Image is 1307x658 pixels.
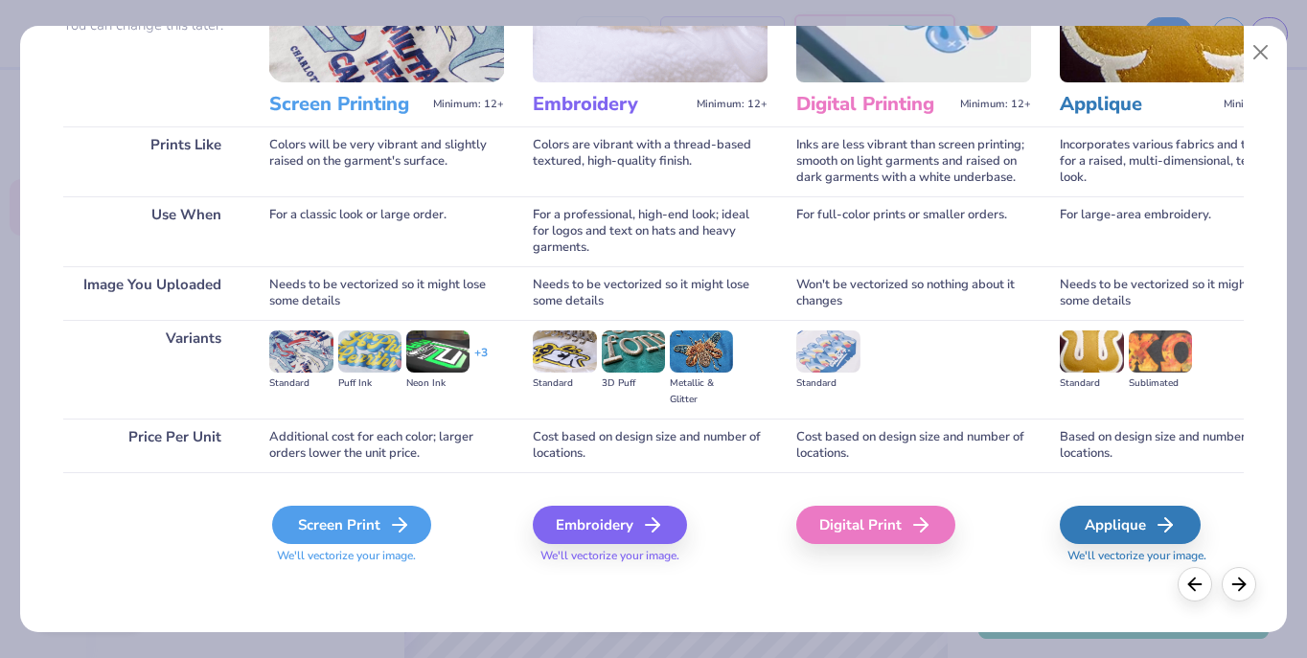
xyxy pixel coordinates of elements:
div: Digital Print [796,506,955,544]
div: Incorporates various fabrics and threads for a raised, multi-dimensional, textured look. [1060,126,1295,196]
div: Neon Ink [406,375,470,392]
img: Standard [1060,330,1123,373]
h3: Screen Printing [269,92,425,117]
div: Applique [1060,506,1201,544]
div: For a classic look or large order. [269,196,504,266]
div: + 3 [474,345,488,377]
div: Based on design size and number of locations. [1060,419,1295,472]
div: For large-area embroidery. [1060,196,1295,266]
div: Prints Like [63,126,241,196]
img: Puff Ink [338,330,401,373]
span: Minimum: 12+ [1224,98,1295,111]
div: For a professional, high-end look; ideal for logos and text on hats and heavy garments. [533,196,768,266]
span: Minimum: 12+ [433,98,504,111]
img: Neon Ink [406,330,470,373]
div: Metallic & Glitter [670,375,733,408]
div: Screen Print [272,506,431,544]
h3: Applique [1060,92,1216,117]
div: Variants [63,320,241,419]
div: Additional cost for each color; larger orders lower the unit price. [269,419,504,472]
span: Minimum: 12+ [960,98,1031,111]
div: Price Per Unit [63,419,241,472]
div: Colors will be very vibrant and slightly raised on the garment's surface. [269,126,504,196]
div: Cost based on design size and number of locations. [796,419,1031,472]
h3: Embroidery [533,92,689,117]
div: Puff Ink [338,375,401,392]
div: Standard [1060,375,1123,392]
div: Standard [533,375,596,392]
div: Colors are vibrant with a thread-based textured, high-quality finish. [533,126,768,196]
img: Standard [796,330,860,373]
span: We'll vectorize your image. [533,548,768,564]
div: Standard [796,375,860,392]
div: Cost based on design size and number of locations. [533,419,768,472]
div: Inks are less vibrant than screen printing; smooth on light garments and raised on dark garments ... [796,126,1031,196]
img: Standard [533,330,596,373]
div: Embroidery [533,506,687,544]
div: Needs to be vectorized so it might lose some details [533,266,768,320]
p: You can change this later. [63,17,241,34]
div: Use When [63,196,241,266]
img: 3D Puff [602,330,665,373]
h3: Digital Printing [796,92,952,117]
div: Sublimated [1129,375,1192,392]
img: Metallic & Glitter [670,330,733,373]
span: Minimum: 12+ [697,98,768,111]
img: Standard [269,330,332,373]
div: Won't be vectorized so nothing about it changes [796,266,1031,320]
div: Needs to be vectorized so it might lose some details [1060,266,1295,320]
span: We'll vectorize your image. [1060,548,1295,564]
div: Standard [269,375,332,392]
div: Image You Uploaded [63,266,241,320]
div: Needs to be vectorized so it might lose some details [269,266,504,320]
img: Sublimated [1129,330,1192,373]
button: Close [1242,34,1278,71]
div: For full-color prints or smaller orders. [796,196,1031,266]
span: We'll vectorize your image. [269,548,504,564]
div: 3D Puff [602,375,665,392]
